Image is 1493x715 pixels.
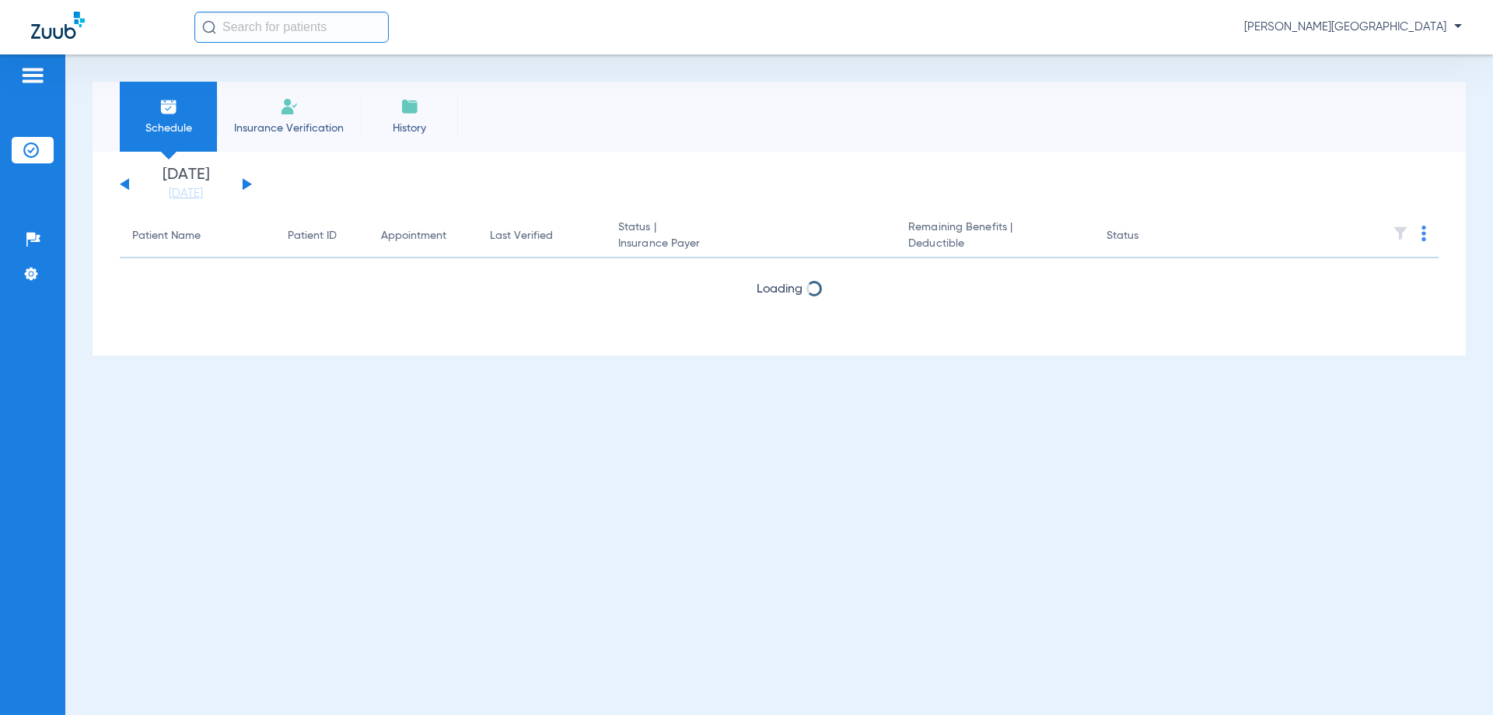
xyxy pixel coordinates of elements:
[202,20,216,34] img: Search Icon
[132,228,201,244] div: Patient Name
[490,228,593,244] div: Last Verified
[139,167,233,202] li: [DATE]
[280,97,299,116] img: Manual Insurance Verification
[1393,226,1408,241] img: filter.svg
[159,97,178,116] img: Schedule
[381,228,446,244] div: Appointment
[31,12,85,39] img: Zuub Logo
[139,186,233,202] a: [DATE]
[618,236,883,252] span: Insurance Payer
[381,228,465,244] div: Appointment
[757,283,802,296] span: Loading
[20,66,45,85] img: hamburger-icon
[757,324,802,337] span: Loading
[288,228,337,244] div: Patient ID
[372,121,446,136] span: History
[131,121,205,136] span: Schedule
[908,236,1081,252] span: Deductible
[132,228,263,244] div: Patient Name
[229,121,349,136] span: Insurance Verification
[1421,226,1426,241] img: group-dot-blue.svg
[490,228,553,244] div: Last Verified
[194,12,389,43] input: Search for patients
[288,228,356,244] div: Patient ID
[1244,19,1462,35] span: [PERSON_NAME][GEOGRAPHIC_DATA]
[606,215,896,258] th: Status |
[1094,215,1199,258] th: Status
[896,215,1093,258] th: Remaining Benefits |
[400,97,419,116] img: History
